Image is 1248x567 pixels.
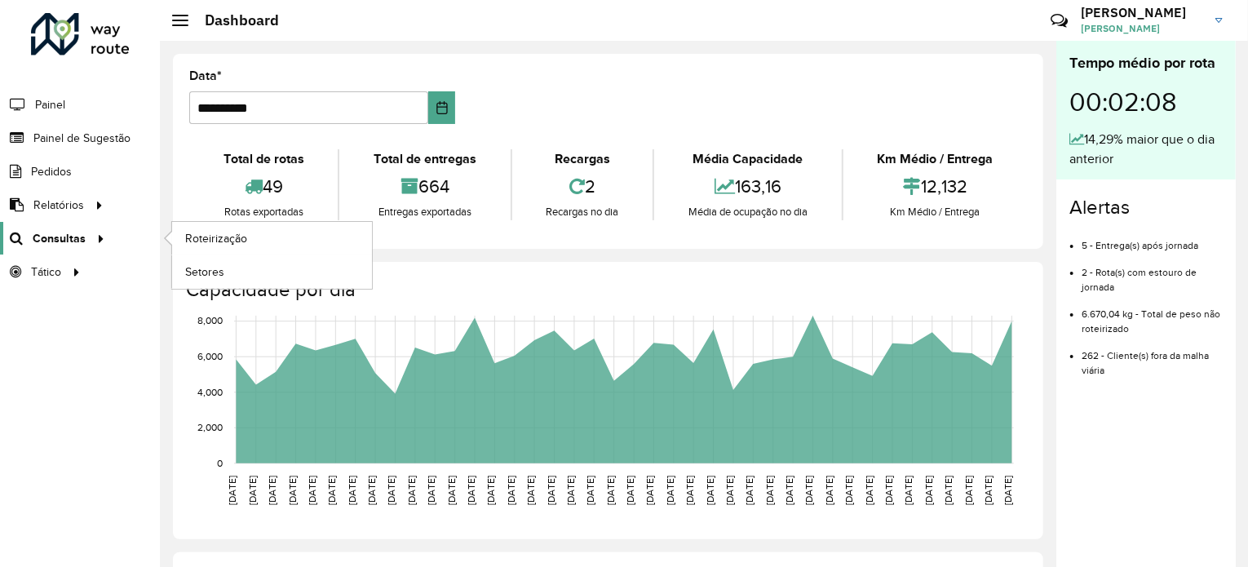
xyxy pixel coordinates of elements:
text: [DATE] [705,476,715,505]
text: [DATE] [546,476,556,505]
text: [DATE] [764,476,775,505]
div: 664 [343,169,506,204]
text: 4,000 [197,387,223,397]
label: Data [189,66,222,86]
div: Tempo médio por rota [1069,52,1223,74]
text: 0 [217,458,223,468]
text: [DATE] [565,476,576,505]
a: Roteirização [172,222,372,255]
text: [DATE] [585,476,595,505]
div: Recargas [516,149,648,169]
text: [DATE] [745,476,755,505]
text: [DATE] [426,476,436,505]
text: 2,000 [197,423,223,433]
text: [DATE] [387,476,397,505]
text: [DATE] [446,476,457,505]
span: Painel de Sugestão [33,130,131,147]
div: Recargas no dia [516,204,648,220]
span: Roteirização [185,230,247,247]
text: [DATE] [824,476,834,505]
text: [DATE] [267,476,277,505]
text: [DATE] [684,476,695,505]
span: Painel [35,96,65,113]
text: [DATE] [1003,476,1014,505]
text: [DATE] [883,476,894,505]
a: Contato Rápido [1042,3,1077,38]
text: [DATE] [525,476,536,505]
div: Rotas exportadas [193,204,334,220]
text: [DATE] [466,476,476,505]
div: 00:02:08 [1069,74,1223,130]
h4: Alertas [1069,196,1223,219]
div: Média Capacidade [658,149,837,169]
span: Consultas [33,230,86,247]
text: [DATE] [485,476,496,505]
text: [DATE] [287,476,298,505]
text: [DATE] [406,476,417,505]
a: Setores [172,255,372,288]
text: [DATE] [784,476,794,505]
div: Total de entregas [343,149,506,169]
div: Km Médio / Entrega [847,149,1023,169]
text: [DATE] [963,476,974,505]
div: 12,132 [847,169,1023,204]
text: [DATE] [506,476,516,505]
div: Km Médio / Entrega [847,204,1023,220]
li: 262 - Cliente(s) fora da malha viária [1082,336,1223,378]
text: [DATE] [625,476,635,505]
text: [DATE] [843,476,854,505]
text: [DATE] [326,476,337,505]
text: [DATE] [645,476,656,505]
span: Tático [31,264,61,281]
div: Média de ocupação no dia [658,204,837,220]
div: 2 [516,169,648,204]
text: [DATE] [804,476,815,505]
text: [DATE] [366,476,377,505]
h2: Dashboard [188,11,279,29]
text: [DATE] [347,476,357,505]
h4: Capacidade por dia [186,278,1027,302]
li: 2 - Rota(s) com estouro de jornada [1082,253,1223,295]
text: [DATE] [665,476,675,505]
div: 163,16 [658,169,837,204]
button: Choose Date [428,91,456,124]
li: 5 - Entrega(s) após jornada [1082,226,1223,253]
text: [DATE] [904,476,914,505]
text: [DATE] [983,476,994,505]
span: [PERSON_NAME] [1081,21,1203,36]
text: 8,000 [197,316,223,326]
text: [DATE] [247,476,258,505]
h3: [PERSON_NAME] [1081,5,1203,20]
text: [DATE] [724,476,735,505]
span: Setores [185,264,224,281]
text: [DATE] [227,476,237,505]
li: 6.670,04 kg - Total de peso não roteirizado [1082,295,1223,336]
div: Total de rotas [193,149,334,169]
div: 14,29% maior que o dia anterior [1069,130,1223,169]
text: 6,000 [197,351,223,361]
text: [DATE] [923,476,934,505]
div: 49 [193,169,334,204]
text: [DATE] [605,476,616,505]
text: [DATE] [864,476,874,505]
text: [DATE] [943,476,954,505]
span: Pedidos [31,163,72,180]
span: Relatórios [33,197,84,214]
text: [DATE] [307,476,317,505]
div: Entregas exportadas [343,204,506,220]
